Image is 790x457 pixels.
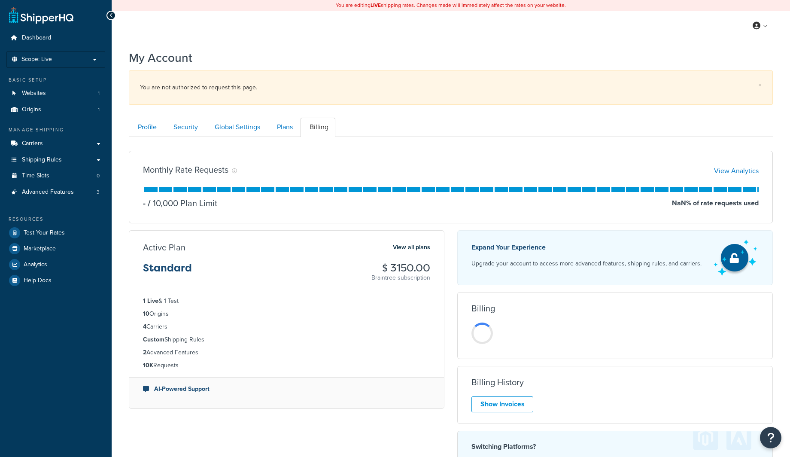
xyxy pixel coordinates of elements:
a: Analytics [6,257,105,272]
li: Time Slots [6,168,105,184]
a: Shipping Rules [6,152,105,168]
a: Global Settings [206,118,267,137]
span: Shipping Rules [22,156,62,164]
a: Plans [268,118,300,137]
strong: 1 Live [143,296,158,305]
div: Manage Shipping [6,126,105,134]
p: Upgrade your account to access more advanced features, shipping rules, and carriers. [471,258,702,270]
strong: Custom [143,335,164,344]
h3: Active Plan [143,243,185,252]
a: Show Invoices [471,396,533,412]
a: Websites 1 [6,85,105,101]
p: - [143,197,146,209]
a: Test Your Rates [6,225,105,241]
a: View Analytics [714,166,759,176]
h3: Billing History [471,378,524,387]
a: Marketplace [6,241,105,256]
strong: 4 [143,322,146,331]
h4: Switching Platforms? [471,442,759,452]
strong: 2 [143,348,146,357]
span: / [148,197,151,210]
a: Billing [301,118,335,137]
strong: 10 [143,309,149,318]
span: Time Slots [22,172,49,180]
a: × [758,82,762,88]
a: Profile [129,118,164,137]
button: Open Resource Center [760,427,781,448]
a: Time Slots 0 [6,168,105,184]
span: Origins [22,106,41,113]
h1: My Account [129,49,192,66]
span: Carriers [22,140,43,147]
span: 0 [97,172,100,180]
li: Origins [6,102,105,118]
div: Basic Setup [6,76,105,84]
li: Carriers [143,322,430,332]
span: Test Your Rates [24,229,65,237]
span: 1 [98,106,100,113]
span: Websites [22,90,46,97]
a: Origins 1 [6,102,105,118]
li: AI-Powered Support [143,384,430,394]
h3: Billing [471,304,495,313]
li: Websites [6,85,105,101]
span: Help Docs [24,277,52,284]
li: & 1 Test [143,296,430,306]
a: Dashboard [6,30,105,46]
span: Dashboard [22,34,51,42]
div: Resources [6,216,105,223]
div: You are not authorized to request this page. [140,82,762,94]
a: Carriers [6,136,105,152]
span: 1 [98,90,100,97]
p: Expand Your Experience [471,241,702,253]
a: View all plans [393,242,430,253]
p: Braintree subscription [371,274,430,282]
a: Expand Your Experience Upgrade your account to access more advanced features, shipping rules, and... [457,230,773,285]
span: Scope: Live [21,56,52,63]
li: Requests [143,361,430,370]
p: NaN % of rate requests used [672,197,759,209]
b: LIVE [371,1,381,9]
h3: Standard [143,262,192,280]
span: Marketplace [24,245,56,253]
span: Analytics [24,261,47,268]
strong: 10K [143,361,153,370]
li: Advanced Features [143,348,430,357]
li: Shipping Rules [143,335,430,344]
li: Advanced Features [6,184,105,200]
a: Security [164,118,205,137]
p: 10,000 Plan Limit [146,197,217,209]
a: ShipperHQ Home [9,6,73,24]
a: Advanced Features 3 [6,184,105,200]
li: Origins [143,309,430,319]
span: Advanced Features [22,189,74,196]
a: Help Docs [6,273,105,288]
h3: $ 3150.00 [371,262,430,274]
span: 3 [97,189,100,196]
h3: Monthly Rate Requests [143,165,228,174]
